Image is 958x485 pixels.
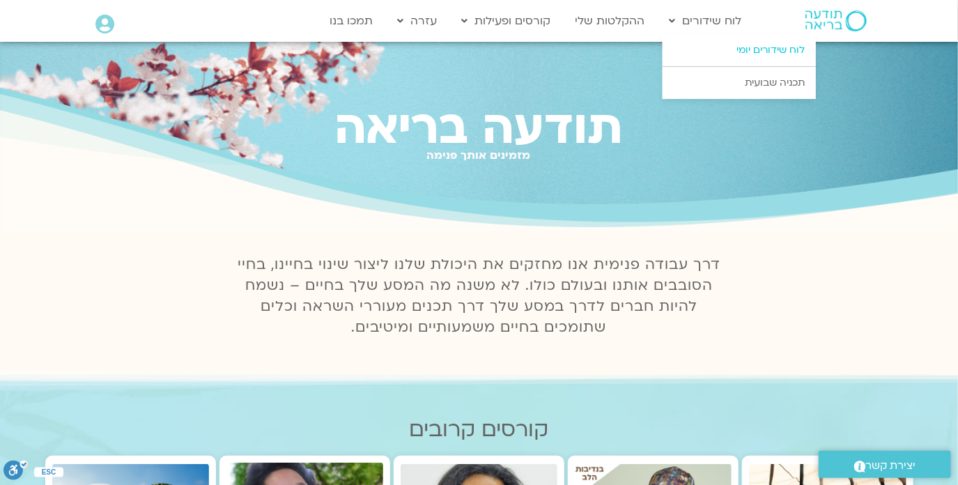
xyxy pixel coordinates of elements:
span: יצירת קשר [866,456,916,475]
a: לוח שידורים יומי [663,34,816,66]
a: קורסים ופעילות [455,8,558,34]
a: תכניה שבועית [663,67,816,99]
a: יצירת קשר [819,451,951,478]
h2: קורסים קרובים [45,417,913,442]
p: דרך עבודה פנימית אנו מחזקים את היכולת שלנו ליצור שינוי בחיינו, בחיי הסובבים אותנו ובעולם כולו. לא... [230,254,729,338]
a: תמכו בנו [323,8,380,34]
img: תודעה בריאה [805,10,867,31]
a: לוח שידורים [663,8,749,34]
a: עזרה [391,8,445,34]
a: ההקלטות שלי [569,8,652,34]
